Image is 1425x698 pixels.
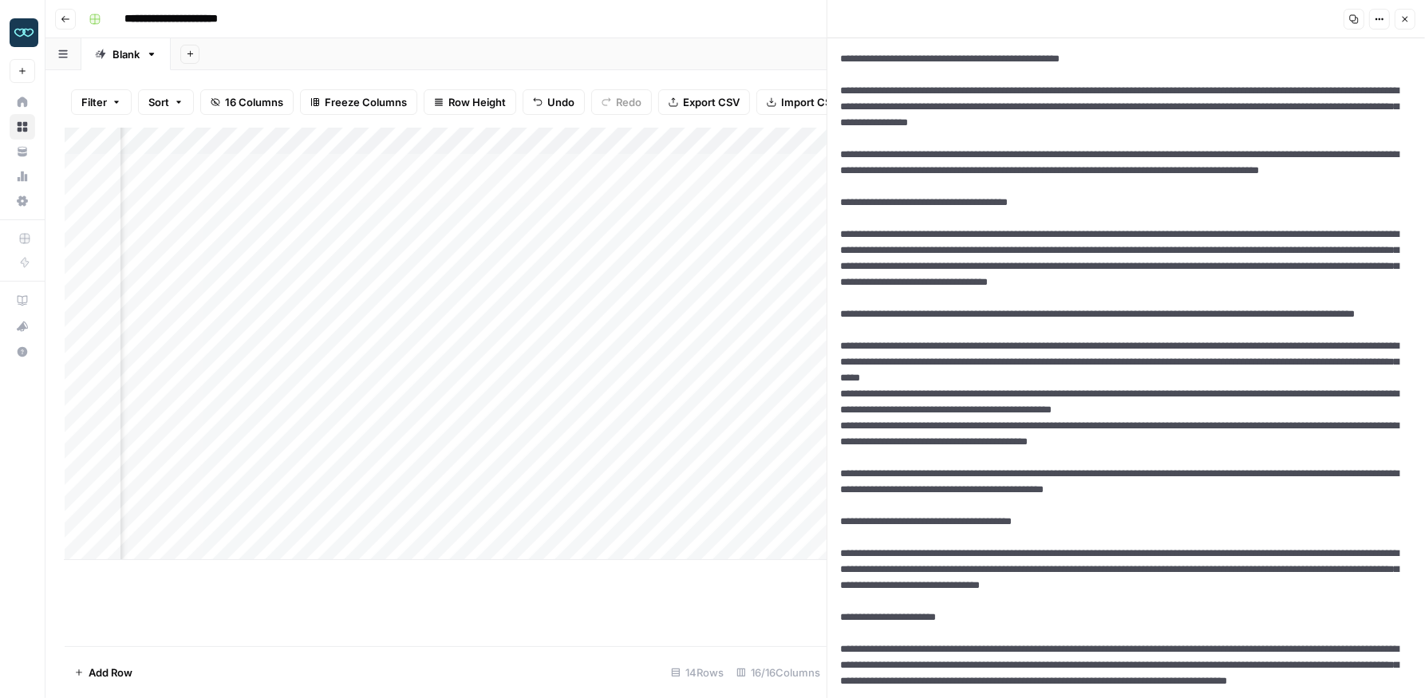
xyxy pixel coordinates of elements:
span: Row Height [448,94,506,110]
a: Home [10,89,35,115]
img: Zola Inc Logo [10,18,38,47]
button: Redo [591,89,652,115]
div: Blank [112,46,140,62]
div: What's new? [10,314,34,338]
span: Undo [547,94,574,110]
button: Help + Support [10,339,35,365]
span: Add Row [89,664,132,680]
a: AirOps Academy [10,288,35,314]
a: Usage [10,164,35,189]
span: Export CSV [683,94,740,110]
button: Sort [138,89,194,115]
button: 16 Columns [200,89,294,115]
div: 16/16 Columns [730,660,827,685]
span: 16 Columns [225,94,283,110]
button: Import CSV [756,89,849,115]
a: Your Data [10,139,35,164]
button: Add Row [65,660,142,685]
button: Export CSV [658,89,750,115]
a: Settings [10,188,35,214]
a: Blank [81,38,171,70]
span: Redo [616,94,641,110]
span: Sort [148,94,169,110]
span: Import CSV [781,94,839,110]
span: Freeze Columns [325,94,407,110]
div: 14 Rows [665,660,730,685]
button: Row Height [424,89,516,115]
button: Filter [71,89,132,115]
span: Filter [81,94,107,110]
button: Workspace: Zola Inc [10,13,35,53]
a: Browse [10,114,35,140]
button: Freeze Columns [300,89,417,115]
button: Undo [523,89,585,115]
button: What's new? [10,314,35,339]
